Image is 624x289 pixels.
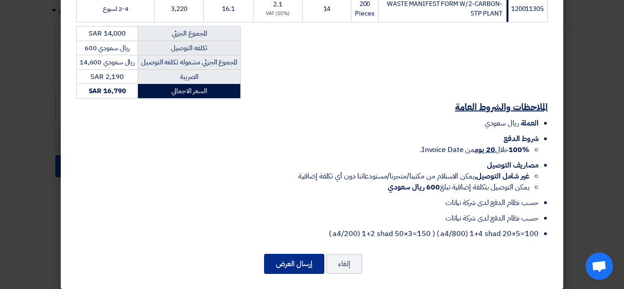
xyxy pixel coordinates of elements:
[90,72,123,82] span: SAR 2,190
[475,171,529,182] strong: غير شامل التوصيل,
[586,252,613,280] a: Open chat
[222,4,235,14] span: 16.1
[77,26,138,41] td: SAR 14,000
[487,160,539,171] span: مصاريف التوصيل
[76,171,529,182] li: يمكن الاستلام من مكتبنا/متجرنا/مستودعاتنا دون أي تكلفة إضافية
[138,26,241,41] td: المجموع الجزئي
[257,10,299,18] div: (15%) VAT
[521,118,539,129] span: العملة
[388,182,440,193] strong: 600 ريال سعودي
[79,57,135,67] span: ريال سعودي 14,600
[508,144,529,155] strong: 100%
[171,4,187,14] span: 3,220
[264,254,324,274] button: إرسال العرض
[85,43,130,53] span: ريال سعودي 600
[76,182,529,193] li: يمكن التوصيل بتكلفة إضافية تبلغ
[420,144,529,155] span: خلال من Invoice Date.
[503,133,539,144] span: شروط الدفع
[103,4,128,14] span: 2-4 اسبوع
[76,197,539,208] li: حسب نظام الدفع لدى شركة نباتات
[138,55,241,70] td: المجموع الجزئي مشموله تكلفه التوصيل
[326,254,362,274] button: إلغاء
[138,84,241,99] td: السعر الاجمالي
[138,69,241,84] td: الضريبة
[485,118,519,129] span: ريال سعودي
[89,86,126,96] strong: SAR 16,790
[323,4,331,14] span: 14
[76,213,539,224] li: حسب نظام الدفع لدى شركة نباتات
[475,144,495,155] u: 20 يوم
[455,100,548,114] u: الملاحظات والشروط العامة
[76,228,539,239] li: a4/200) 1+2 shad 50×3=150 ) ( a4/800) 1+4 shad 20×5=100 )
[138,41,241,55] td: تكلفه التوصيل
